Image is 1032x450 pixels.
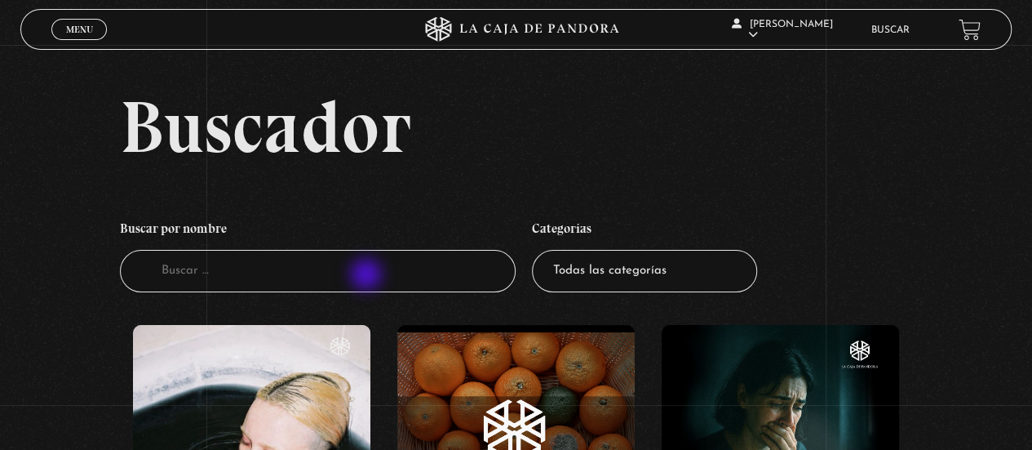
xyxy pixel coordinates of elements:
[60,38,99,50] span: Cerrar
[959,19,981,41] a: View your shopping cart
[871,25,910,35] a: Buscar
[732,20,833,40] span: [PERSON_NAME]
[532,212,757,250] h4: Categorías
[120,212,516,250] h4: Buscar por nombre
[120,90,1012,163] h2: Buscador
[66,25,93,34] span: Menu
